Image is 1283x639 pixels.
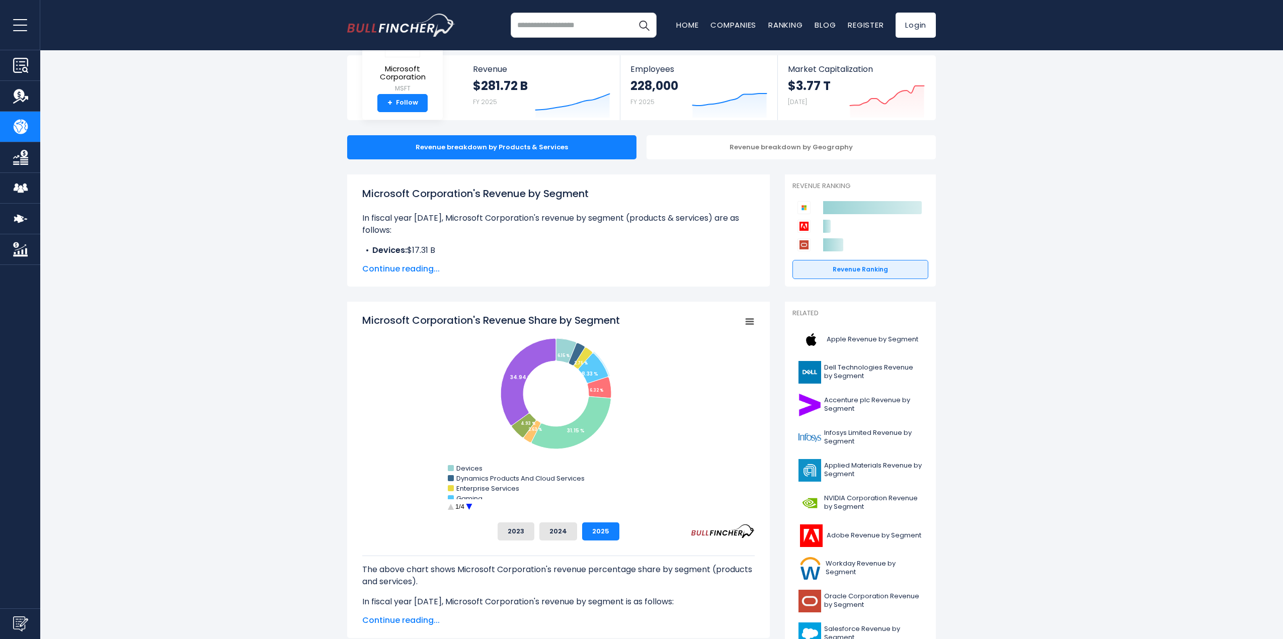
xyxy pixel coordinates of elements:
[798,557,823,580] img: WDAY logo
[798,492,821,514] img: NVDA logo
[824,396,922,413] span: Accenture plc Revenue by Segment
[778,55,935,120] a: Market Capitalization $3.77 T [DATE]
[824,363,922,381] span: Dell Technologies Revenue by Segment
[347,14,455,37] a: Go to homepage
[798,328,824,351] img: AAPL logo
[824,462,922,479] span: Applied Materials Revenue by Segment
[798,426,821,449] img: INFY logo
[792,260,928,279] a: Revenue Ranking
[798,524,824,547] img: ADBE logo
[528,427,542,432] tspan: 2.63 %
[788,98,807,106] small: [DATE]
[347,14,455,37] img: bullfincher logo
[455,503,464,510] text: 1/4
[792,309,928,318] p: Related
[797,238,811,251] img: Oracle Corporation competitors logo
[631,13,657,38] button: Search
[798,459,821,482] img: AMAT logo
[362,596,755,608] p: In fiscal year [DATE], Microsoft Corporation's revenue by segment is as follows:
[362,263,755,275] span: Continue reading...
[473,64,610,74] span: Revenue
[896,13,936,38] a: Login
[768,20,803,30] a: Ranking
[362,313,755,514] svg: Microsoft Corporation's Revenue Share by Segment
[539,522,577,540] button: 2024
[362,244,755,256] li: $17.31 B
[456,474,585,483] text: Dynamics Products And Cloud Services
[630,98,655,106] small: FY 2025
[456,494,483,503] text: Gaming
[792,391,928,419] a: Accenture plc Revenue by Segment
[620,55,777,120] a: Employees 228,000 FY 2025
[463,55,620,120] a: Revenue $281.72 B FY 2025
[370,65,435,81] span: Microsoft Corporation
[473,98,497,106] small: FY 2025
[710,20,756,30] a: Companies
[590,388,603,393] tspan: 6.32 %
[567,427,585,434] tspan: 31.15 %
[792,182,928,191] p: Revenue Ranking
[815,20,836,30] a: Blog
[827,531,921,540] span: Adobe Revenue by Segment
[377,94,428,112] a: +Follow
[824,429,922,446] span: Infosys Limited Revenue by Segment
[456,464,483,473] text: Devices
[797,220,811,233] img: Adobe competitors logo
[582,522,619,540] button: 2025
[370,23,435,94] a: Microsoft Corporation MSFT
[630,64,767,74] span: Employees
[510,374,532,381] tspan: 34.94 %
[347,135,636,159] div: Revenue breakdown by Products & Services
[647,135,936,159] div: Revenue breakdown by Geography
[362,186,755,201] h1: Microsoft Corporation's Revenue by Segment
[792,457,928,484] a: Applied Materials Revenue by Segment
[788,64,925,74] span: Market Capitalization
[798,590,821,612] img: ORCL logo
[792,326,928,353] a: Apple Revenue by Segment
[574,360,588,366] tspan: 2.75 %
[473,78,528,94] strong: $281.72 B
[456,484,519,493] text: Enterprise Services
[372,244,407,256] b: Devices:
[362,564,755,588] p: The above chart shows Microsoft Corporation's revenue percentage share by segment (products and s...
[792,489,928,517] a: NVIDIA Corporation Revenue by Segment
[387,99,392,108] strong: +
[797,201,811,214] img: Microsoft Corporation competitors logo
[362,313,620,327] tspan: Microsoft Corporation's Revenue Share by Segment
[630,78,678,94] strong: 228,000
[582,370,598,378] tspan: 8.33 %
[824,494,922,511] span: NVIDIA Corporation Revenue by Segment
[557,353,570,358] tspan: 6.15 %
[792,522,928,550] a: Adobe Revenue by Segment
[792,587,928,615] a: Oracle Corporation Revenue by Segment
[848,20,884,30] a: Register
[826,560,922,577] span: Workday Revenue by Segment
[792,555,928,582] a: Workday Revenue by Segment
[798,361,821,384] img: DELL logo
[362,212,755,236] p: In fiscal year [DATE], Microsoft Corporation's revenue by segment (products & services) are as fo...
[788,78,831,94] strong: $3.77 T
[827,335,918,344] span: Apple Revenue by Segment
[498,522,534,540] button: 2023
[370,84,435,93] small: MSFT
[792,358,928,386] a: Dell Technologies Revenue by Segment
[676,20,698,30] a: Home
[521,421,535,426] tspan: 4.93 %
[824,592,922,609] span: Oracle Corporation Revenue by Segment
[798,394,821,416] img: ACN logo
[362,614,755,626] span: Continue reading...
[792,424,928,451] a: Infosys Limited Revenue by Segment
